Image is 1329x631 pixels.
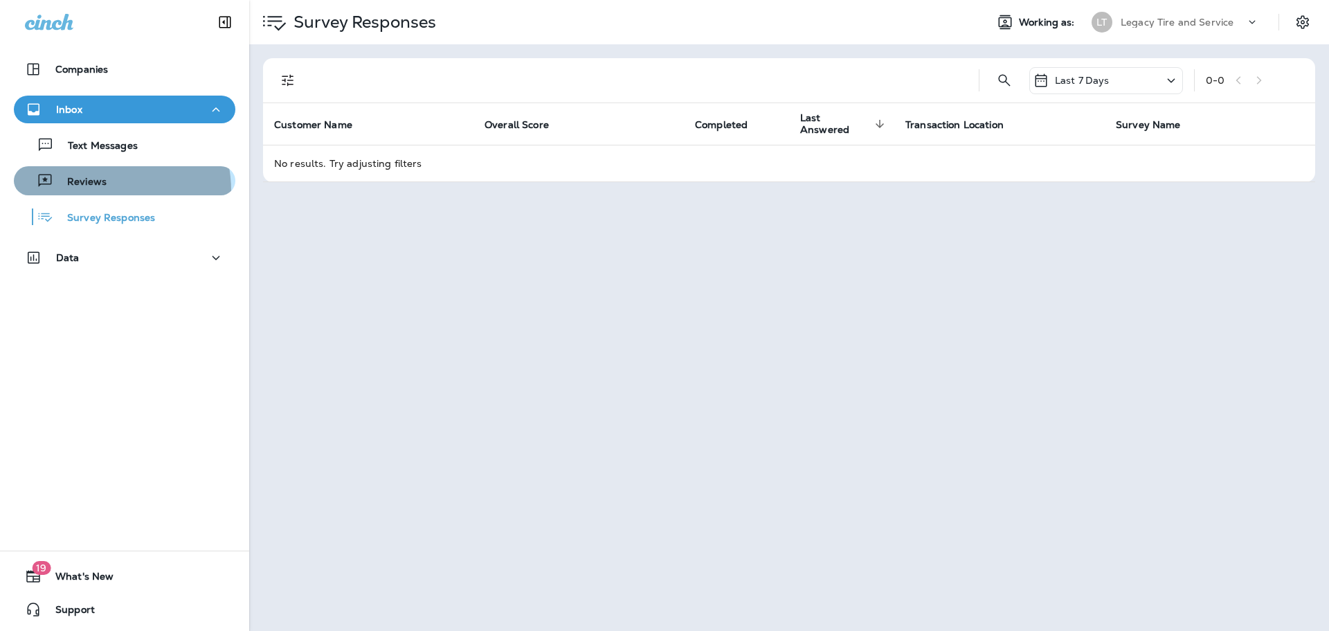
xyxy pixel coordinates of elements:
[695,119,748,131] span: Completed
[991,66,1018,94] button: Search Survey Responses
[14,244,235,272] button: Data
[42,571,114,587] span: What's New
[14,96,235,123] button: Inbox
[274,118,370,131] span: Customer Name
[1116,119,1181,131] span: Survey Name
[53,176,107,189] p: Reviews
[800,112,889,136] span: Last Answered
[206,8,244,36] button: Collapse Sidebar
[800,112,871,136] span: Last Answered
[263,145,1315,181] td: No results. Try adjusting filters
[485,118,567,131] span: Overall Score
[1290,10,1315,35] button: Settings
[32,561,51,575] span: 19
[14,130,235,159] button: Text Messages
[905,118,1022,131] span: Transaction Location
[485,119,549,131] span: Overall Score
[274,119,352,131] span: Customer Name
[54,140,138,153] p: Text Messages
[695,118,766,131] span: Completed
[1019,17,1078,28] span: Working as:
[56,104,82,115] p: Inbox
[14,166,235,195] button: Reviews
[55,64,108,75] p: Companies
[42,604,95,621] span: Support
[288,12,436,33] p: Survey Responses
[14,596,235,623] button: Support
[1206,75,1224,86] div: 0 - 0
[274,66,302,94] button: Filters
[53,212,155,225] p: Survey Responses
[56,252,80,263] p: Data
[1116,118,1199,131] span: Survey Name
[14,202,235,231] button: Survey Responses
[14,55,235,83] button: Companies
[1121,17,1233,28] p: Legacy Tire and Service
[1092,12,1112,33] div: LT
[14,562,235,590] button: 19What's New
[905,119,1004,131] span: Transaction Location
[1055,75,1110,86] p: Last 7 Days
